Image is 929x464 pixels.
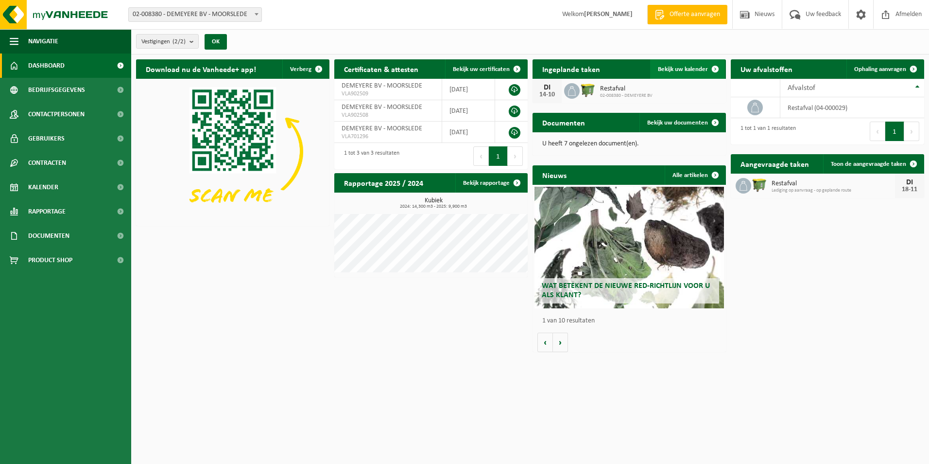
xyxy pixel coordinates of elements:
span: Bekijk uw documenten [647,120,708,126]
h2: Aangevraagde taken [731,154,819,173]
div: 1 tot 1 van 1 resultaten [736,121,796,142]
span: Restafval [772,180,895,188]
div: 14-10 [537,91,557,98]
button: 1 [489,146,508,166]
span: Offerte aanvragen [667,10,723,19]
span: Verberg [290,66,311,72]
p: 1 van 10 resultaten [542,318,721,324]
span: VLA701296 [342,133,434,141]
a: Alle artikelen [665,165,725,185]
img: WB-1100-HPE-GN-50 [580,82,596,98]
button: OK [205,34,227,50]
span: Ophaling aanvragen [854,66,906,72]
a: Toon de aangevraagde taken [823,154,923,174]
span: Vestigingen [141,35,186,49]
span: 2024: 14,300 m3 - 2025: 9,900 m3 [339,204,528,209]
span: Bedrijfsgegevens [28,78,85,102]
h2: Certificaten & attesten [334,59,428,78]
span: Restafval [600,85,653,93]
button: Vestigingen(2/2) [136,34,199,49]
span: 02-008380 - DEMEYERE BV - MOORSLEDE [129,8,261,21]
div: 18-11 [900,186,919,193]
span: Rapportage [28,199,66,224]
span: Kalender [28,175,58,199]
span: Bekijk uw certificaten [453,66,510,72]
span: Wat betekent de nieuwe RED-richtlijn voor u als klant? [542,282,710,299]
span: Toon de aangevraagde taken [831,161,906,167]
td: restafval (04-000029) [780,97,924,118]
h2: Uw afvalstoffen [731,59,802,78]
span: DEMEYERE BV - MOORSLEDE [342,125,422,132]
td: [DATE] [442,122,495,143]
span: DEMEYERE BV - MOORSLEDE [342,82,422,89]
span: Afvalstof [788,84,815,92]
span: Navigatie [28,29,58,54]
div: 1 tot 3 van 3 resultaten [339,145,399,167]
button: Next [508,146,523,166]
a: Ophaling aanvragen [846,59,923,79]
button: Volgende [553,333,568,352]
h2: Ingeplande taken [533,59,610,78]
div: DI [900,178,919,186]
button: Verberg [282,59,328,79]
span: Contracten [28,151,66,175]
h2: Documenten [533,113,595,132]
button: 1 [885,122,904,141]
button: Previous [473,146,489,166]
p: U heeft 7 ongelezen document(en). [542,141,716,147]
h2: Download nu de Vanheede+ app! [136,59,266,78]
span: VLA902509 [342,90,434,98]
span: Lediging op aanvraag - op geplande route [772,188,895,194]
button: Vorige [537,333,553,352]
td: [DATE] [442,79,495,100]
a: Bekijk uw certificaten [445,59,527,79]
h2: Rapportage 2025 / 2024 [334,173,433,192]
button: Previous [870,122,885,141]
h2: Nieuws [533,165,576,184]
strong: [PERSON_NAME] [584,11,633,18]
span: VLA902508 [342,111,434,119]
h3: Kubiek [339,197,528,209]
a: Bekijk uw documenten [639,113,725,132]
count: (2/2) [172,38,186,45]
img: WB-1100-HPE-GN-50 [751,177,768,193]
a: Bekijk rapportage [455,173,527,193]
span: Gebruikers [28,126,65,151]
td: [DATE] [442,100,495,122]
span: Dashboard [28,54,65,78]
span: Contactpersonen [28,102,85,126]
img: Download de VHEPlus App [136,79,329,224]
a: Wat betekent de nieuwe RED-richtlijn voor u als klant? [534,187,724,308]
span: Product Shop [28,248,72,272]
button: Next [904,122,919,141]
a: Offerte aanvragen [647,5,727,24]
span: 02-008380 - DEMEYERE BV - MOORSLEDE [128,7,262,22]
span: 02-008380 - DEMEYERE BV [600,93,653,99]
span: Documenten [28,224,69,248]
span: Bekijk uw kalender [658,66,708,72]
a: Bekijk uw kalender [650,59,725,79]
span: DEMEYERE BV - MOORSLEDE [342,104,422,111]
div: DI [537,84,557,91]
